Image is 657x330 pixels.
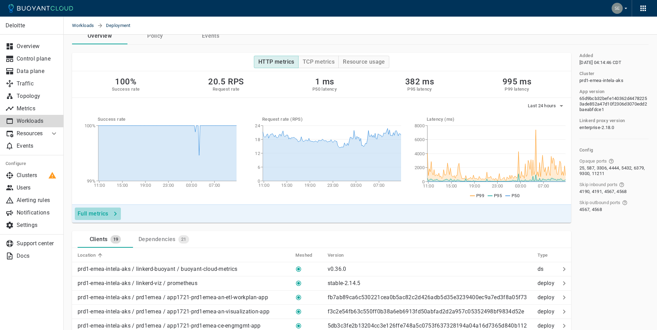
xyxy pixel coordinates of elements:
[78,210,108,217] h4: Full metrics
[512,193,520,198] span: P50
[328,308,524,315] p: f3c2e54fb63c550ff0b38a6eb6913fd50abfad2d2a957c05352498bf9834d52e
[538,252,557,258] span: Type
[328,322,527,329] p: 5db3c3fe2b13204cc3e126ffe748a5c0753f637328194a04a16d7365d840b112
[579,165,647,176] span: 25, 587, 3306, 4444, 5432, 6379, 9300, 11211
[328,253,344,258] h5: Version
[262,117,401,122] h5: Request rate (RPS)
[6,22,58,29] p: Deloitte
[609,158,614,164] svg: Ports that skip Linkerd protocol detection
[579,78,623,83] span: prd1-emea-intela-aks
[258,183,270,188] tspan: 11:00
[17,143,58,149] p: Events
[427,117,566,122] h5: Latency (ms)
[72,17,97,35] a: Workloads
[98,117,237,122] h5: Success rate
[373,183,385,188] tspan: 07:00
[208,86,244,92] h5: Request rate
[17,172,58,179] p: Clusters
[6,161,58,166] h5: Configure
[415,151,425,156] tspan: 4000
[17,118,58,125] p: Workloads
[78,322,261,329] p: prd1-emea-intela-aks / prd1emea / app1721-prd1emea-ce-engmgmt-app
[258,178,260,184] tspan: 0
[622,200,628,205] svg: Ports that bypass the Linkerd proxy for outgoing connections
[415,123,425,128] tspan: 8000
[579,96,647,112] span: 65d9bcb32befe140362d44782253ade852a47d10f2306d3070edd2baeabfdce1
[112,77,140,86] h2: 100%
[515,183,526,189] tspan: 03:00
[538,253,548,258] h5: Type
[17,68,58,75] p: Data plane
[298,56,339,68] button: TCP metrics
[579,89,604,94] h5: App version
[528,103,557,109] span: Last 24 hours
[446,183,457,189] tspan: 15:00
[538,266,557,273] p: ds
[136,233,176,243] div: Dependencies
[78,294,268,301] p: prd1-emea-intela-aks / prd1emea / app1721-prd1emea-an-etl-workplan-app
[258,58,294,65] h4: HTTP metrics
[579,53,593,58] h5: Added
[17,184,58,191] p: Users
[295,253,312,258] h5: Meshed
[303,58,335,65] h4: TCP metrics
[281,183,293,188] tspan: 15:00
[78,280,197,287] p: prd1-emea-intela-aks / linkerd-viz / prometheus
[579,125,614,130] span: enterprise-2.18.0
[312,86,337,92] h5: P50 latency
[538,294,557,301] p: deploy
[78,253,96,258] h5: Location
[538,280,557,287] p: deploy
[338,56,389,68] button: Resource usage
[476,193,484,198] span: P99
[295,252,321,258] span: Meshed
[312,77,337,86] h2: 1 ms
[208,77,244,86] h2: 20.5 RPS
[503,77,531,86] h2: 995 ms
[17,253,58,259] p: Docs
[112,86,140,92] h5: Success rate
[178,237,189,242] span: 21
[528,101,566,111] button: Last 24 hours
[579,200,621,205] span: Skip outbound ports
[78,252,105,258] span: Location
[183,28,238,44] button: Events
[255,137,260,142] tspan: 18
[538,183,549,189] tspan: 07:00
[110,237,121,242] span: 19
[255,123,260,128] tspan: 24
[127,28,183,44] button: Policy
[327,183,339,188] tspan: 23:00
[304,183,316,188] tspan: 19:00
[503,86,531,92] h5: P99 latency
[619,182,624,187] svg: Ports that bypass the Linkerd proxy for incoming connections
[17,240,58,247] p: Support center
[75,208,121,220] button: Full metrics
[17,209,58,216] p: Notifications
[106,17,139,35] span: Deployment
[469,183,480,189] tspan: 19:00
[163,183,174,188] tspan: 23:00
[72,28,127,44] button: Overview
[78,308,269,315] p: prd1-emea-intela-aks / prd1emea / app1721-prd1emea-an-visualization-app
[133,231,195,248] a: Dependencies21
[538,308,557,315] p: deploy
[415,137,425,142] tspan: 6000
[579,182,618,187] span: Skip inbound ports
[328,280,361,286] p: stable-2.14.5
[17,93,58,100] p: Topology
[85,123,96,128] tspan: 100%
[579,189,627,194] span: 4190, 4191, 4567, 4568
[579,60,622,65] span: Sat, 17 May 2025 09:14:46 UTC
[579,71,595,76] h5: Cluster
[94,183,105,188] tspan: 11:00
[87,178,96,184] tspan: 99%
[579,207,602,212] span: 4567, 4568
[494,193,502,198] span: P95
[612,3,623,14] img: Sesha Pillutla
[186,183,197,188] tspan: 03:00
[117,183,128,188] tspan: 15:00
